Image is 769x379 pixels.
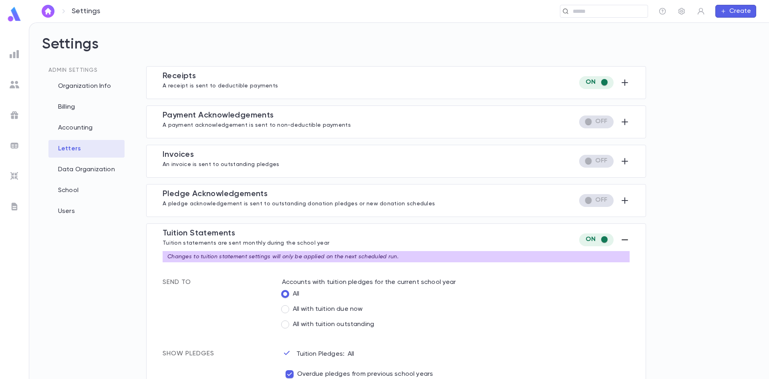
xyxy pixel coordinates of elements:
img: letters_grey.7941b92b52307dd3b8a917253454ce1c.svg [10,202,19,211]
p: A receipt is sent to deductible payments [163,81,278,89]
img: imports_grey.530a8a0e642e233f2baf0ef88e8c9fcb.svg [10,171,19,181]
img: students_grey.60c7aba0da46da39d6d829b817ac14fc.svg [10,80,19,89]
span: All with tuition due now [293,305,363,313]
img: home_white.a664292cf8c1dea59945f0da9f25487c.svg [43,8,53,14]
p: Tuition Pledges: [296,350,348,358]
span: Receipt s [163,72,196,80]
img: batches_grey.339ca447c9d9533ef1741baa751efc33.svg [10,141,19,150]
span: Invoice s [163,151,194,159]
img: reports_grey.c525e4749d1bce6a11f5fe2a8de1b229.svg [10,49,19,59]
span: Overdue pledges from previous school years [297,370,433,378]
img: logo [6,6,22,22]
span: Tuition Statement s [163,229,235,237]
p: A pledge acknowledgement is sent to outstanding donation pledges or new donation schedules [163,199,435,207]
p: A payment acknowledgement is sent to non-deductible payments [163,120,351,128]
p: Changes to tuition statement settings will only be applied on the next scheduled run. [167,253,399,260]
div: Missing letter template [579,116,614,128]
div: Users [48,203,125,220]
span: Send To [163,279,191,286]
p: Accounts with tuition pledges for the current school year [282,278,630,286]
span: All [293,290,299,298]
button: Create [715,5,756,18]
span: Show Pledges [163,351,214,357]
div: Missing letter template [579,155,614,168]
p: An invoice is sent to outstanding pledges [163,160,279,168]
img: campaigns_grey.99e729a5f7ee94e3726e6486bddda8f1.svg [10,110,19,120]
h2: Settings [42,36,756,66]
div: Data Organization [48,161,125,178]
p: Tuition statements are sent monthly during the school year [163,238,329,246]
span: All with tuition outstanding [293,320,374,328]
div: School [48,182,125,199]
span: Pledge Acknowledgement s [163,190,268,198]
div: Accounting [48,119,125,137]
span: Payment Acknowledgement s [163,111,274,120]
div: Billing [48,98,125,116]
div: Organization Info [48,77,125,95]
span: Admin Settings [48,67,98,73]
div: Missing letter template [579,194,614,207]
p: Settings [72,7,100,16]
div: All [282,342,354,360]
div: Letters [48,140,125,158]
